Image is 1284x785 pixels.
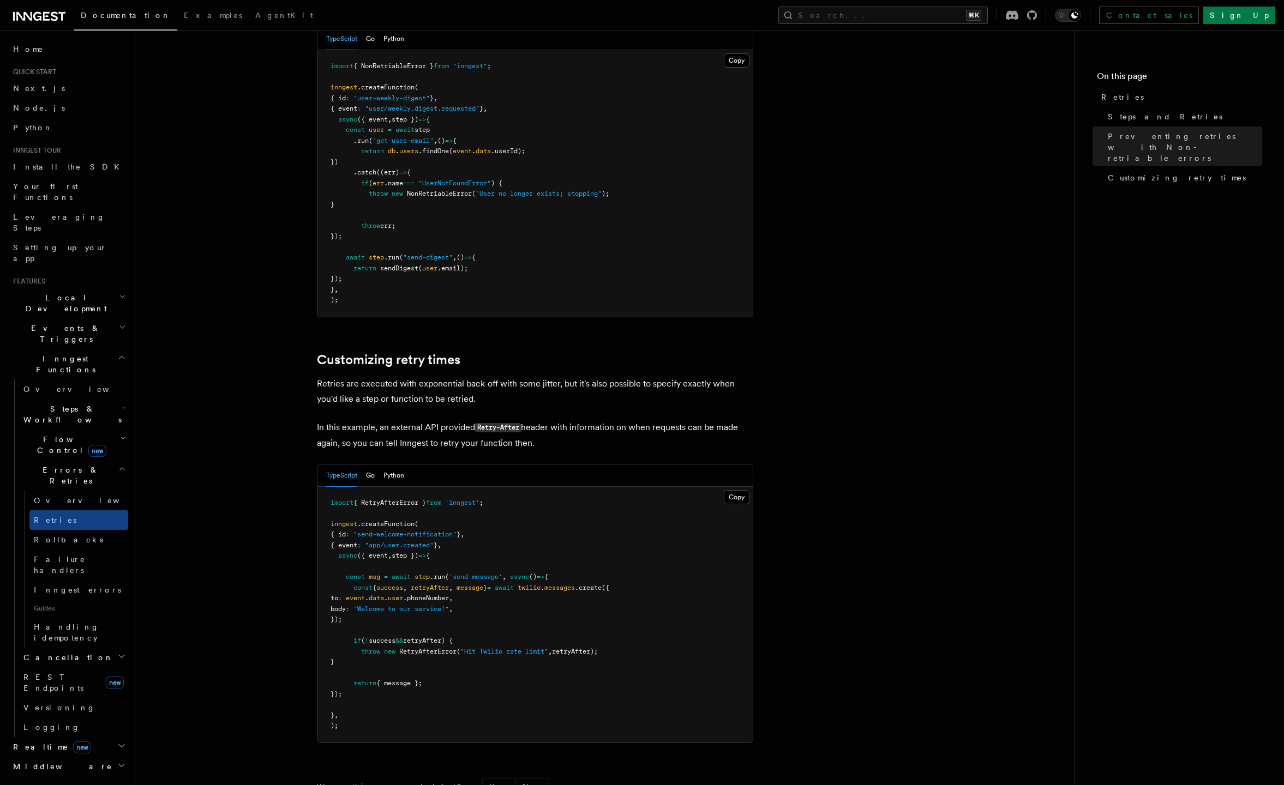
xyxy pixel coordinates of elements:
[399,253,403,261] span: (
[331,275,342,282] span: });
[73,741,91,753] span: new
[449,605,453,613] span: ,
[369,179,373,187] span: (
[457,648,460,655] span: (
[399,147,418,155] span: users
[317,376,753,407] p: Retries are executed with exponential back-off with some jitter, but it's also possible to specif...
[369,190,388,197] span: throw
[392,573,411,581] span: await
[255,11,313,20] span: AgentKit
[460,648,548,655] span: "Hit Twilio rate limit"
[403,253,453,261] span: "send-digest"
[81,11,171,20] span: Documentation
[403,594,449,602] span: .phoneNumber
[331,520,357,528] span: inngest
[9,78,128,98] a: Next.js
[966,10,981,21] kbd: ⌘K
[331,530,346,538] span: { id
[23,385,136,394] span: Overview
[353,137,369,144] span: .run
[334,286,338,293] span: ,
[9,292,119,314] span: Local Development
[453,137,457,144] span: {
[13,123,53,132] span: Python
[9,353,118,375] span: Inngest Functions
[407,168,411,176] span: {
[384,573,388,581] span: =
[479,105,483,112] span: }
[1103,168,1262,188] a: Customizing retry times
[399,648,457,655] span: RetryAfterError
[369,594,384,602] span: data
[331,232,342,240] span: });
[9,39,128,59] a: Home
[353,168,376,176] span: .catch
[9,177,128,207] a: Your first Functions
[9,146,61,155] span: Inngest tour
[1103,107,1262,126] a: Steps and Retries
[449,573,502,581] span: 'send-message'
[331,711,334,719] span: }
[29,580,128,600] a: Inngest errors
[19,717,128,737] a: Logging
[418,116,426,123] span: =>
[331,286,334,293] span: }
[88,445,106,457] span: new
[9,737,128,757] button: Realtimenew
[464,253,472,261] span: =>
[19,464,118,486] span: Errors & Retries
[472,147,476,155] span: .
[392,190,403,197] span: new
[331,594,338,602] span: to
[13,84,65,93] span: Next.js
[353,605,449,613] span: "Welcome to our service!"
[369,137,373,144] span: (
[365,637,369,644] span: !
[353,94,430,102] span: "user-weekly-digest"
[357,541,361,549] span: :
[422,264,437,272] span: user
[407,190,472,197] span: NonRetriableError
[537,573,544,581] span: =>
[430,573,445,581] span: .run
[23,723,80,732] span: Logging
[369,573,380,581] span: msg
[437,264,468,272] span: .email);
[384,594,388,602] span: .
[395,147,399,155] span: .
[361,179,369,187] span: if
[380,222,395,230] span: err;
[9,277,45,286] span: Features
[353,62,434,70] span: { NonRetriableError }
[331,201,334,208] span: }
[376,168,399,176] span: ((err)
[453,147,472,155] span: event
[13,243,107,263] span: Setting up your app
[426,552,430,559] span: {
[476,147,491,155] span: data
[353,679,376,687] span: return
[331,83,357,91] span: inngest
[449,584,453,591] span: ,
[331,62,353,70] span: import
[778,7,988,24] button: Search...⌘K
[403,637,453,644] span: retryAfter) {
[541,584,544,591] span: .
[29,510,128,530] a: Retries
[357,83,415,91] span: .createFunction
[415,520,418,528] span: (
[357,105,361,112] span: :
[9,118,128,137] a: Python
[575,584,602,591] span: .create
[1203,7,1275,24] a: Sign Up
[106,676,124,689] span: new
[602,584,609,591] span: ({
[249,3,320,29] a: AgentKit
[418,552,426,559] span: =>
[13,162,126,171] span: Install the SDK
[383,464,404,487] button: Python
[434,62,449,70] span: from
[317,352,460,367] a: Customizing retry times
[395,637,403,644] span: &&
[418,179,491,187] span: "UserNotFoundError"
